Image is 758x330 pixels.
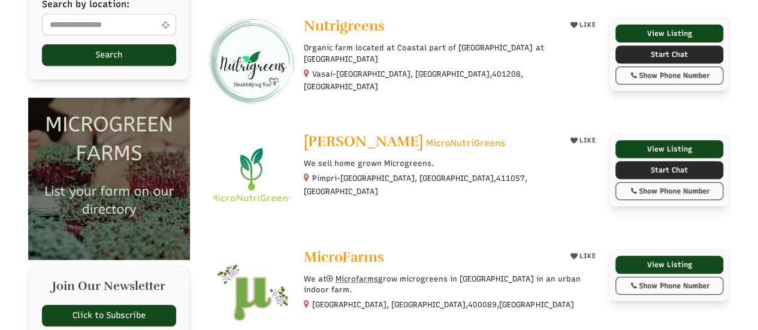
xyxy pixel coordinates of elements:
[208,134,295,220] img: Sarah Kolatkar
[304,174,527,195] small: Pimpri-[GEOGRAPHIC_DATA], [GEOGRAPHIC_DATA], ,
[615,25,724,43] a: View Listing
[304,81,378,92] span: [GEOGRAPHIC_DATA]
[615,46,724,63] a: Start Chat
[578,21,596,29] span: LIKE
[312,300,573,309] small: [GEOGRAPHIC_DATA], [GEOGRAPHIC_DATA], ,
[304,69,523,91] small: Vasai-[GEOGRAPHIC_DATA], [GEOGRAPHIC_DATA], ,
[496,173,525,184] span: 411057
[468,299,497,310] span: 400089
[304,186,378,197] span: [GEOGRAPHIC_DATA]
[622,186,717,196] div: Show Phone Number
[566,134,600,148] button: LIKE
[304,17,385,35] span: Nutrigreens
[622,70,717,81] div: Show Phone Number
[566,249,600,264] button: LIKE
[304,43,599,64] p: Organic farm located at Coastal part of [GEOGRAPHIC_DATA] at [GEOGRAPHIC_DATA]
[327,274,378,283] a: Microfarms
[159,20,173,29] i: Use Current Location
[499,299,573,310] span: [GEOGRAPHIC_DATA]
[208,18,295,105] img: Nutrigreens
[304,249,557,268] a: MicroFarms
[42,305,176,326] a: Click to Subscribe
[615,140,724,158] a: View Listing
[578,252,596,259] span: LIKE
[42,280,176,299] h2: Join Our Newsletter
[42,44,176,66] button: Search
[426,137,505,150] span: MicroNutriGreens
[336,274,378,283] span: Microfarms
[615,161,724,179] a: Start Chat
[28,98,190,259] img: Microgreen Farms list your microgreen farm today
[304,132,423,150] span: [PERSON_NAME]
[304,134,557,152] a: [PERSON_NAME] MicroNutriGreens
[566,18,600,32] button: LIKE
[304,248,384,266] span: MicroFarms
[492,69,521,80] span: 401208
[578,137,596,144] span: LIKE
[304,274,599,295] p: We at grow microgreens in [GEOGRAPHIC_DATA] in an urban indoor farm.
[622,280,717,291] div: Show Phone Number
[304,158,599,169] p: We sell home grown Microgreens.
[615,256,724,274] a: View Listing
[304,18,557,37] a: Nutrigreens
